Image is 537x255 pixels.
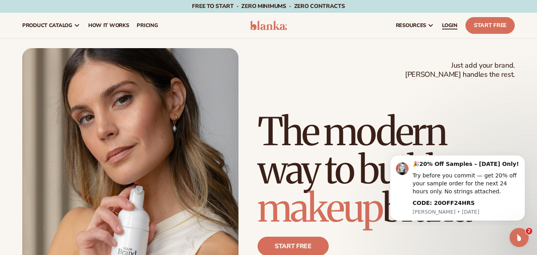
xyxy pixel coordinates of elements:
span: 2 [526,228,532,234]
span: Just add your brand. [PERSON_NAME] handles the rest. [405,61,515,80]
a: pricing [133,13,162,38]
iframe: Intercom notifications message [378,148,537,226]
a: product catalog [18,13,84,38]
span: LOGIN [442,22,458,29]
span: product catalog [22,22,72,29]
a: How It Works [84,13,133,38]
a: Start Free [465,17,515,34]
span: pricing [137,22,158,29]
span: How It Works [88,22,129,29]
span: Free to start · ZERO minimums · ZERO contracts [192,2,345,10]
span: makeup [258,184,382,232]
span: resources [396,22,426,29]
h1: The modern way to build a brand [258,113,515,227]
iframe: Intercom live chat [510,228,529,247]
a: LOGIN [438,13,461,38]
img: logo [250,21,287,30]
a: resources [392,13,438,38]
